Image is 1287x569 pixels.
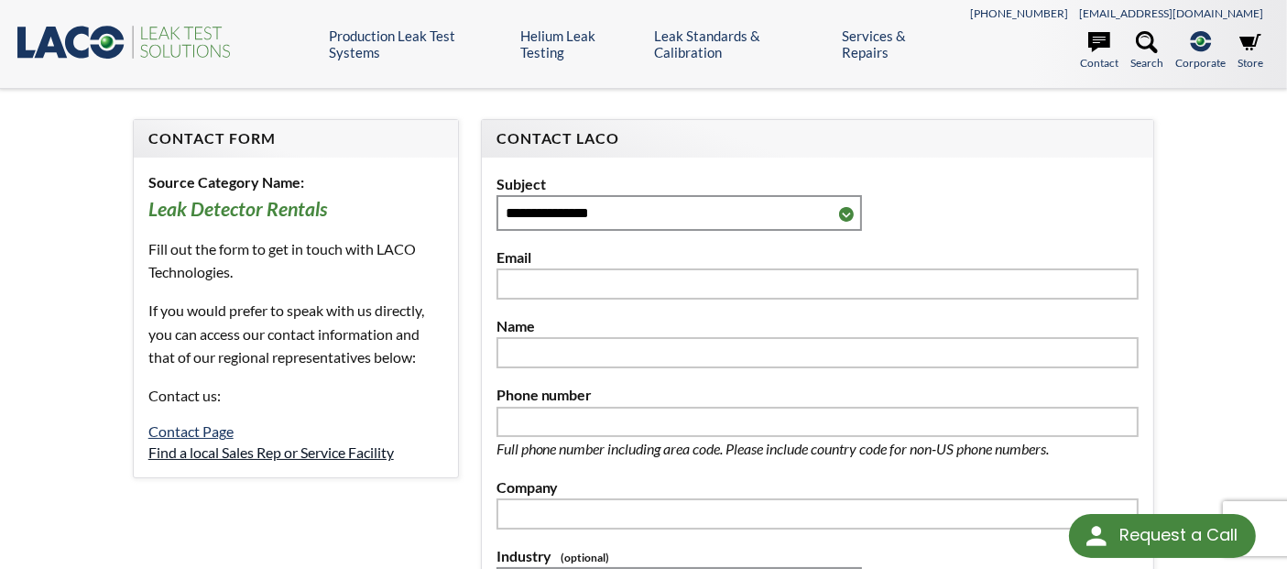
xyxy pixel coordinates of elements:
[148,197,443,223] h3: Leak Detector Rentals
[520,27,640,60] a: Helium Leak Testing
[148,384,443,408] p: Contact us:
[496,437,1110,461] p: Full phone number including area code. Please include country code for non-US phone numbers.
[970,6,1068,20] a: [PHONE_NUMBER]
[1069,514,1256,558] div: Request a Call
[329,27,507,60] a: Production Leak Test Systems
[654,27,828,60] a: Leak Standards & Calibration
[1119,514,1238,556] div: Request a Call
[496,383,1140,407] label: Phone number
[1175,54,1226,71] span: Corporate
[148,129,443,148] h4: Contact Form
[148,299,443,369] p: If you would prefer to speak with us directly, you can access our contact information and that of...
[1130,31,1163,71] a: Search
[1080,31,1118,71] a: Contact
[496,246,1140,269] label: Email
[148,443,394,461] a: Find a local Sales Rep or Service Facility
[496,544,1140,568] label: Industry
[496,476,1140,499] label: Company
[1238,31,1263,71] a: Store
[496,129,1140,148] h4: Contact LACO
[1079,6,1263,20] a: [EMAIL_ADDRESS][DOMAIN_NAME]
[148,237,443,284] p: Fill out the form to get in touch with LACO Technologies.
[148,173,304,191] b: Source Category Name:
[1082,521,1111,551] img: round button
[496,172,1140,196] label: Subject
[842,27,954,60] a: Services & Repairs
[496,314,1140,338] label: Name
[148,422,234,440] a: Contact Page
